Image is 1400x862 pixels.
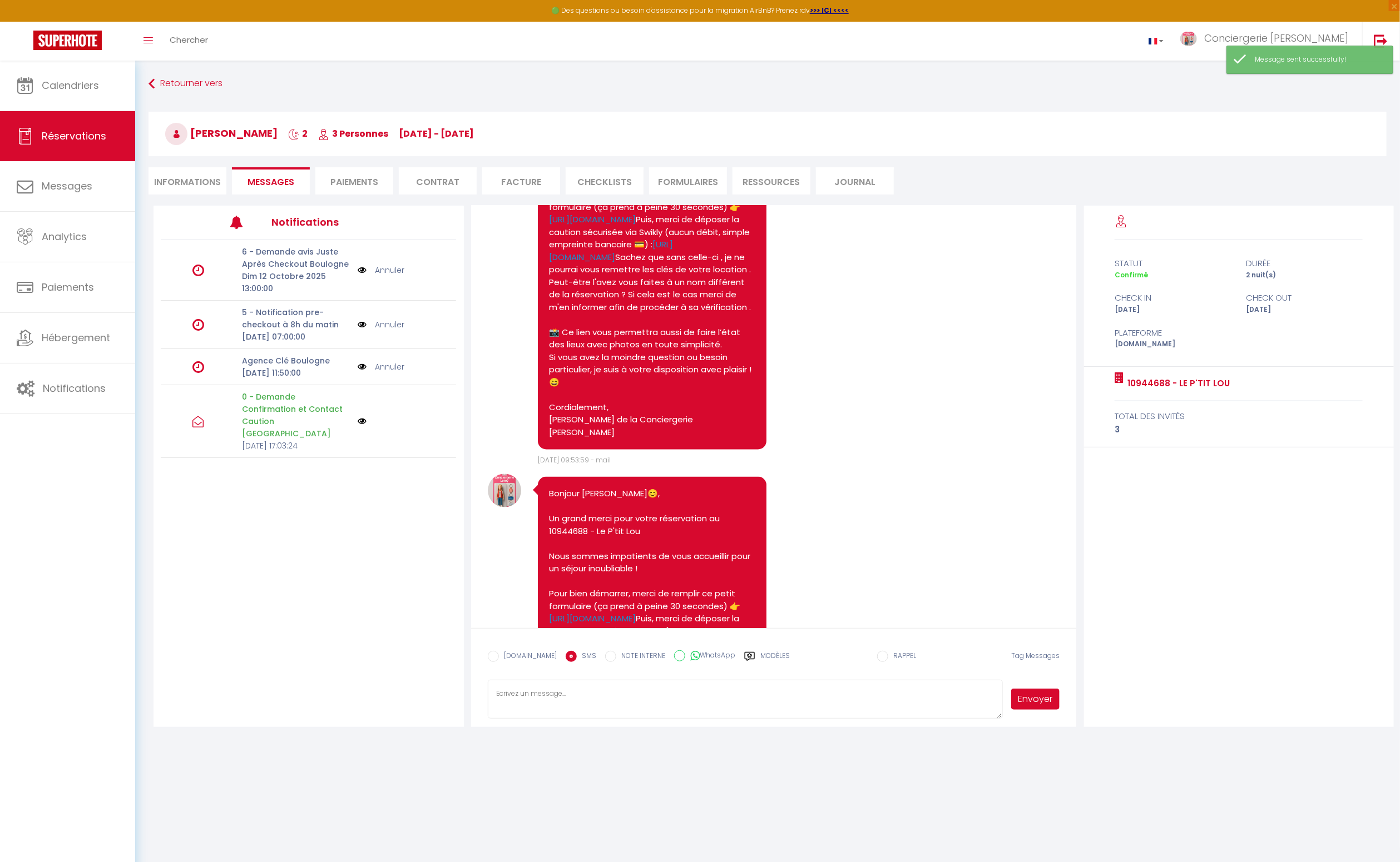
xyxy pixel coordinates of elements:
div: check in [1107,291,1239,305]
p: 5 - Notification pre-checkout à 8h du matin [242,306,350,331]
div: total des invités [1115,410,1363,423]
span: Réservations [42,129,106,143]
label: [DOMAIN_NAME] [499,651,557,663]
a: ... Conciergerie [PERSON_NAME] [1172,22,1362,61]
p: Dim 12 Octobre 2025 13:00:00 [242,270,350,295]
label: SMS [577,651,597,663]
a: Annuler [375,264,404,276]
label: WhatsApp [685,650,736,662]
span: Messages [42,179,92,193]
p: [DATE] 07:00:00 [242,331,350,343]
span: 3 Personnes [318,127,388,140]
div: [DATE] [1107,305,1239,315]
span: Analytics [42,230,87,243]
a: [URL][DOMAIN_NAME] [549,613,636,625]
div: [DOMAIN_NAME] [1107,339,1239,350]
p: 6 - Demande avis Juste Après Checkout Boulogne [242,246,350,270]
span: [DATE] - [DATE] [399,127,474,140]
span: Conciergerie [PERSON_NAME] [1204,31,1348,45]
img: NO IMAGE [358,417,367,426]
label: NOTE INTERNE [616,651,666,663]
li: Paiements [315,167,393,195]
label: RAPPEL [888,651,917,663]
span: [DATE] 09:53:59 - mail [538,455,611,465]
span: Calendriers [42,78,99,92]
span: Messages [248,176,294,188]
img: NO IMAGE [358,264,367,276]
a: 10944688 - Le P'tit Lou [1124,377,1230,390]
div: 2 nuit(s) [1239,270,1370,281]
a: Chercher [161,22,216,61]
a: Annuler [375,361,404,373]
a: >>> ICI <<<< [810,6,849,15]
span: Confirmé [1115,270,1148,280]
a: [URL][DOMAIN_NAME] [549,213,636,225]
div: durée [1239,257,1370,270]
span: Tag Messages [1011,651,1060,660]
img: logout [1374,34,1388,48]
p: [DATE] 17:03:24 [242,440,350,452]
button: Envoyer [1011,689,1060,710]
p: 0 - Demande Confirmation et Contact Caution [GEOGRAPHIC_DATA] [242,391,350,440]
label: Modèles [761,651,790,670]
div: check out [1239,291,1370,305]
li: Facture [482,167,560,195]
span: Hébergement [42,331,110,345]
img: Super Booking [33,31,102,50]
img: NO IMAGE [358,318,367,331]
a: Retourner vers [149,74,1387,94]
span: 2 [288,127,308,140]
pre: Bonjour [PERSON_NAME]😊, Un grand merci pour votre réservation au 10944688 - Le P'tit Lou Nous som... [549,88,756,439]
span: Paiements [42,280,94,294]
div: Plateforme [1107,326,1239,340]
li: Contrat [399,167,477,195]
p: Agence Clé Boulogne [242,355,350,367]
div: statut [1107,257,1239,270]
span: Notifications [43,381,106,395]
li: Informations [149,167,226,195]
h3: Notifications [271,210,394,235]
a: [URL][DOMAIN_NAME] [549,238,673,263]
span: [PERSON_NAME] [165,126,278,140]
pre: Bonjour [PERSON_NAME]😊, Un grand merci pour votre réservation au 10944688 - Le P'tit Lou Nous som... [549,488,756,838]
span: Chercher [170,34,208,46]
div: Message sent successfully! [1255,54,1382,65]
li: FORMULAIRES [649,167,727,195]
div: [DATE] [1239,305,1370,315]
img: ... [1180,32,1197,46]
img: NO IMAGE [358,361,367,373]
p: [DATE] 11:50:00 [242,367,350,379]
a: Annuler [375,318,404,331]
div: 3 [1115,423,1363,436]
li: CHECKLISTS [566,167,644,195]
li: Ressources [733,167,810,195]
li: Journal [816,167,894,195]
img: 17446883855831.png [488,474,521,507]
